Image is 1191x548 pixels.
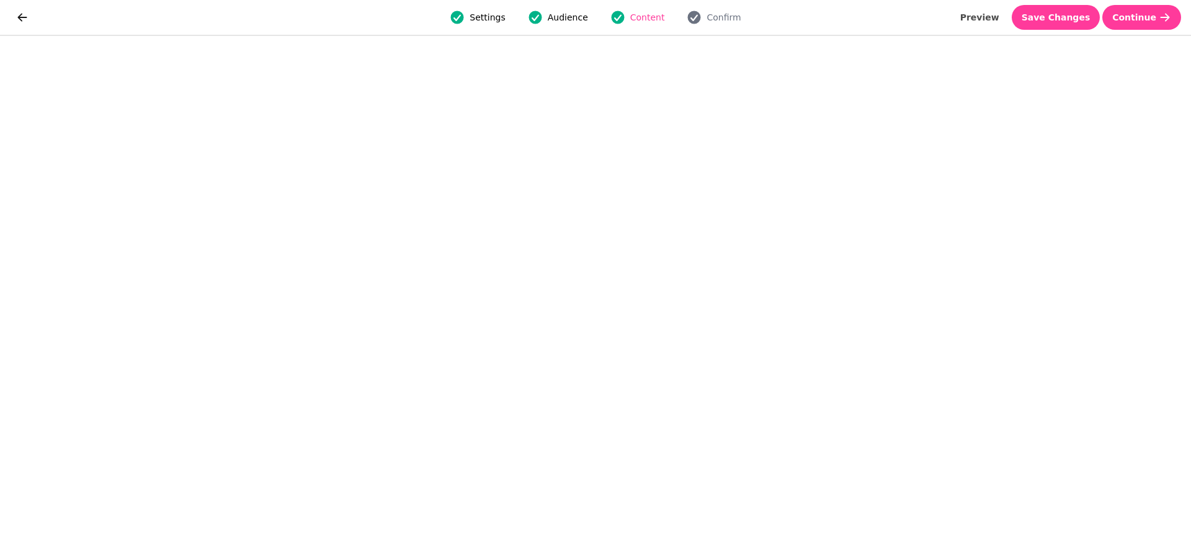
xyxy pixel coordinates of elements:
span: Confirm [707,11,741,24]
span: Save Changes [1022,13,1091,22]
button: Save Changes [1012,5,1100,30]
span: Audience [548,11,588,24]
span: Settings [470,11,505,24]
button: Continue [1102,5,1181,30]
span: Content [630,11,665,24]
button: go back [10,5,35,30]
button: Preview [950,5,1009,30]
span: Continue [1112,13,1156,22]
span: Preview [960,13,999,22]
